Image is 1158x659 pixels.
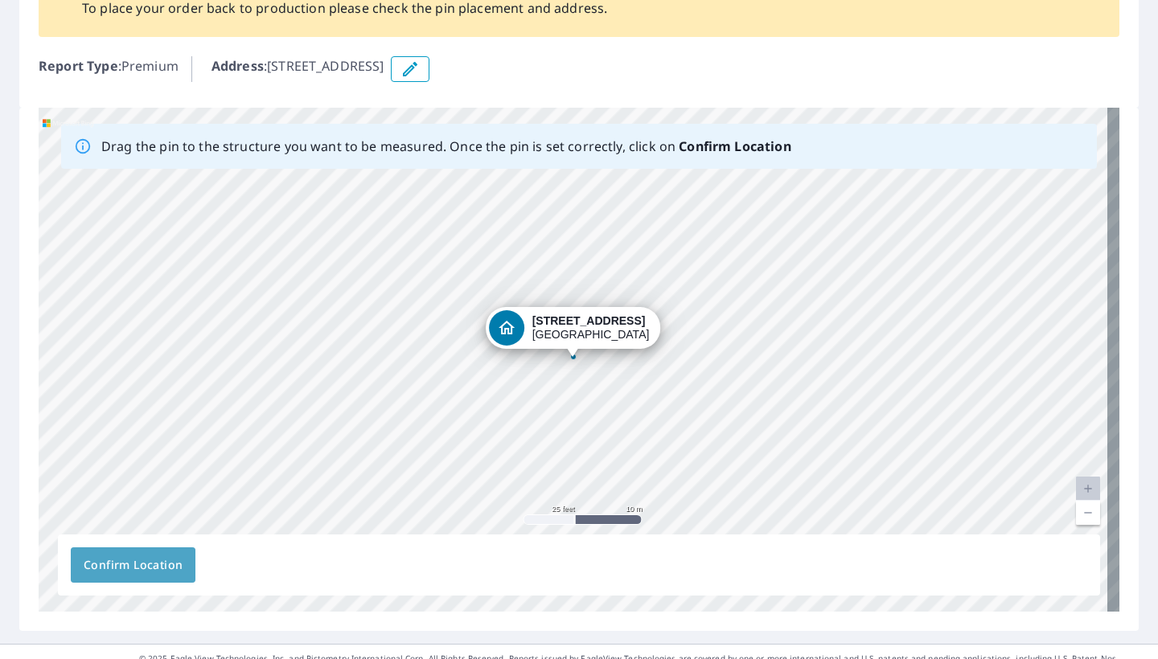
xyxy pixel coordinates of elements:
b: Report Type [39,57,118,75]
b: Confirm Location [679,137,790,155]
button: Confirm Location [71,547,195,583]
p: : [STREET_ADDRESS] [211,56,384,82]
div: [GEOGRAPHIC_DATA] [532,314,650,342]
span: Confirm Location [84,555,183,575]
div: Dropped pin, building 1, Residential property, 999 Old Lewisburg Hwy Columbia, TN 38401 [486,307,661,357]
b: Address [211,57,264,75]
p: Drag the pin to the structure you want to be measured. Once the pin is set correctly, click on [101,137,791,156]
p: : Premium [39,56,179,82]
a: Current Level 20, Zoom Out [1076,501,1100,525]
a: Current Level 20, Zoom In Disabled [1076,477,1100,501]
strong: [STREET_ADDRESS] [532,314,646,327]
